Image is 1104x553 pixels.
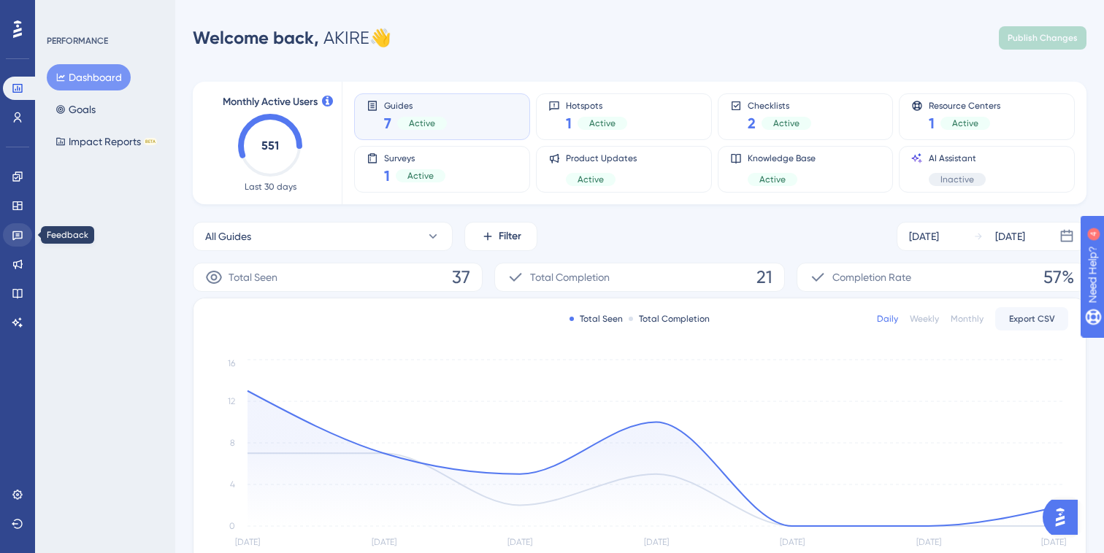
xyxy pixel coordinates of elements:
[229,521,235,531] tspan: 0
[748,152,816,164] span: Knowledge Base
[384,152,445,163] span: Surveys
[228,358,235,368] tspan: 16
[193,27,319,48] span: Welcome back,
[47,35,108,47] div: PERFORMANCE
[916,537,941,547] tspan: [DATE]
[995,228,1025,245] div: [DATE]
[644,537,669,547] tspan: [DATE]
[372,537,396,547] tspan: [DATE]
[235,537,260,547] tspan: [DATE]
[759,174,786,185] span: Active
[452,266,470,289] span: 37
[780,537,805,547] tspan: [DATE]
[193,222,453,251] button: All Guides
[499,228,521,245] span: Filter
[205,228,251,245] span: All Guides
[464,222,537,251] button: Filter
[193,26,391,50] div: AKIRE 👋
[629,313,710,325] div: Total Completion
[230,438,235,448] tspan: 8
[951,313,984,325] div: Monthly
[530,268,610,286] span: Total Completion
[1008,32,1078,44] span: Publish Changes
[1041,537,1066,547] tspan: [DATE]
[589,117,616,129] span: Active
[566,113,572,134] span: 1
[578,174,604,185] span: Active
[773,117,800,129] span: Active
[910,313,939,325] div: Weekly
[228,396,235,406] tspan: 12
[261,139,279,152] text: 551
[384,113,391,134] span: 7
[566,100,627,110] span: Hotspots
[1009,313,1055,325] span: Export CSV
[832,268,911,286] span: Completion Rate
[1043,266,1074,289] span: 57%
[748,100,811,110] span: Checklists
[995,307,1068,330] button: Export CSV
[748,113,756,134] span: 2
[407,170,434,182] span: Active
[756,266,773,289] span: 21
[507,537,532,547] tspan: [DATE]
[929,100,1000,110] span: Resource Centers
[47,96,104,123] button: Goals
[245,181,296,193] span: Last 30 days
[929,113,935,134] span: 1
[384,166,390,186] span: 1
[409,117,435,129] span: Active
[101,7,106,19] div: 4
[47,128,166,155] button: Impact ReportsBETA
[570,313,623,325] div: Total Seen
[952,117,978,129] span: Active
[940,174,974,185] span: Inactive
[34,4,91,21] span: Need Help?
[223,93,318,111] span: Monthly Active Users
[144,138,157,145] div: BETA
[230,479,235,490] tspan: 4
[877,313,898,325] div: Daily
[384,100,447,110] span: Guides
[999,26,1086,50] button: Publish Changes
[47,64,131,90] button: Dashboard
[566,152,637,164] span: Product Updates
[909,228,939,245] div: [DATE]
[929,152,986,164] span: AI Assistant
[229,268,277,286] span: Total Seen
[1043,495,1086,539] iframe: UserGuiding AI Assistant Launcher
